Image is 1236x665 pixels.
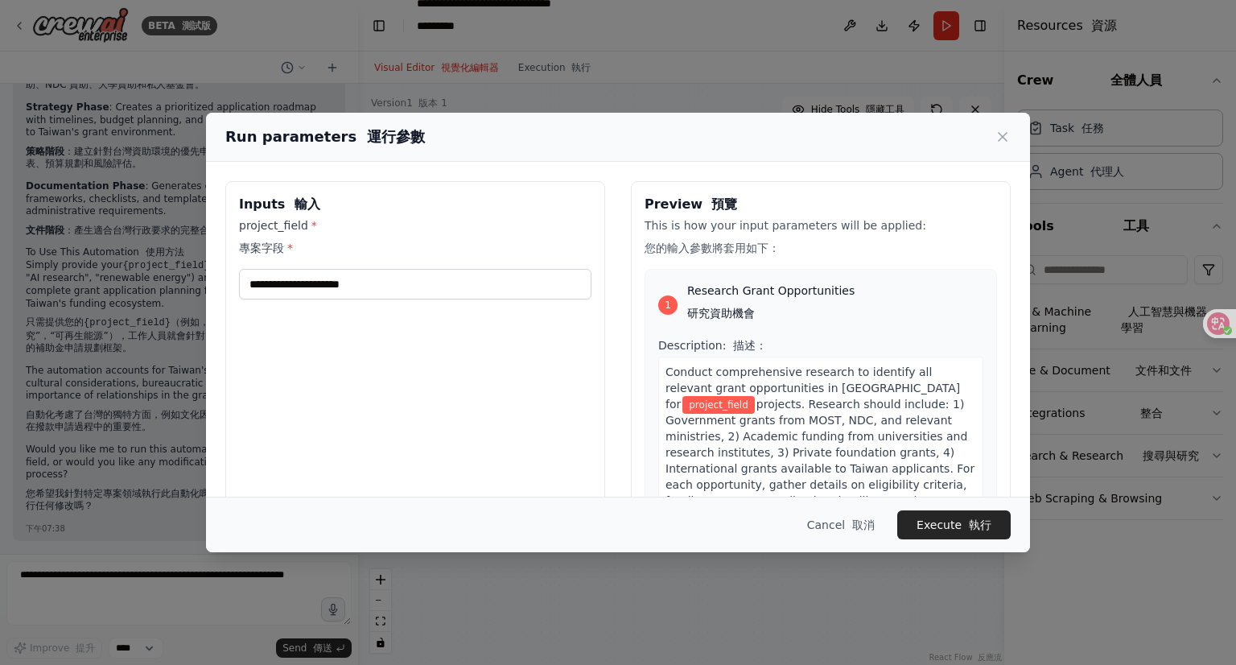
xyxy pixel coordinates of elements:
[658,339,767,352] span: Description:
[852,518,875,531] font: 取消
[367,128,425,145] font: 運行參數
[239,242,293,254] font: 專案字段
[897,510,1011,539] button: Execute 執行
[733,339,767,352] font: 描述：
[225,126,425,148] h2: Run parameters
[239,195,591,214] h3: Inputs
[687,283,855,328] span: Research Grant Opportunities
[645,195,997,214] h3: Preview
[645,217,997,262] p: This is how your input parameters will be applied:
[665,398,974,523] span: projects. Research should include: 1) Government grants from MOST, NDC, and relevant ministries, ...
[239,217,591,262] label: project_field
[658,295,678,315] div: 1
[794,510,888,539] button: Cancel 取消
[645,242,780,254] font: 您的輸入參數將套用如下：
[711,196,737,212] font: 預覽
[682,396,755,414] span: Variable: project_field
[969,518,991,531] font: 執行
[295,196,320,212] font: 輸入
[665,366,960,411] span: Conduct comprehensive research to identify all relevant grant opportunities in [GEOGRAPHIC_DATA] for
[687,307,755,320] font: 研究資助機會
